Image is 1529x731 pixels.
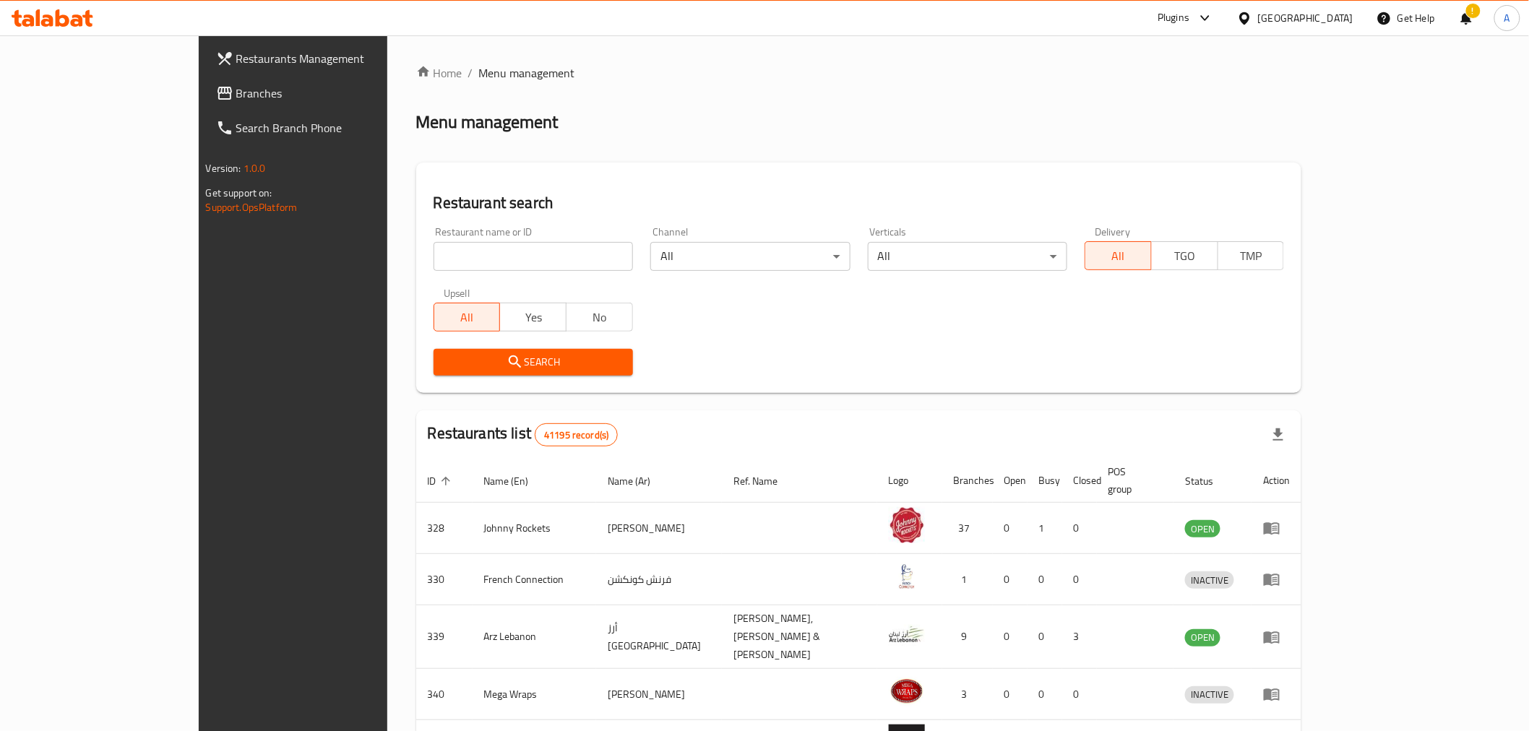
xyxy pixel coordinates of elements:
[1062,605,1097,669] td: 3
[535,423,618,446] div: Total records count
[1252,459,1301,503] th: Action
[1062,459,1097,503] th: Closed
[1185,572,1234,589] span: INACTIVE
[236,119,442,137] span: Search Branch Phone
[1185,629,1220,646] div: OPEN
[1028,605,1062,669] td: 0
[236,85,442,102] span: Branches
[608,472,669,490] span: Name (Ar)
[206,198,298,217] a: Support.OpsPlatform
[416,64,1302,82] nav: breadcrumb
[1085,241,1152,270] button: All
[445,353,621,371] span: Search
[993,503,1028,554] td: 0
[1028,669,1062,720] td: 0
[1185,472,1232,490] span: Status
[1185,629,1220,646] span: OPEN
[993,554,1028,605] td: 0
[1062,503,1097,554] td: 0
[1263,685,1290,703] div: Menu
[1185,686,1234,704] div: INACTIVE
[1062,554,1097,605] td: 0
[204,111,454,145] a: Search Branch Phone
[499,303,567,332] button: Yes
[889,673,925,709] img: Mega Wraps
[1151,241,1218,270] button: TGO
[1185,521,1220,537] span: OPEN
[428,423,619,446] h2: Restaurants list
[473,554,597,605] td: French Connection
[1028,503,1062,554] td: 1
[236,50,442,67] span: Restaurants Management
[1263,628,1290,646] div: Menu
[993,605,1028,669] td: 0
[1261,418,1296,452] div: Export file
[506,307,561,328] span: Yes
[572,307,627,328] span: No
[1091,246,1146,267] span: All
[993,459,1028,503] th: Open
[1258,10,1353,26] div: [GEOGRAPHIC_DATA]
[1062,669,1097,720] td: 0
[1028,459,1062,503] th: Busy
[1158,246,1213,267] span: TGO
[535,428,617,442] span: 41195 record(s)
[889,616,925,652] img: Arz Lebanon
[596,605,722,669] td: أرز [GEOGRAPHIC_DATA]
[1224,246,1279,267] span: TMP
[722,605,877,669] td: [PERSON_NAME],[PERSON_NAME] & [PERSON_NAME]
[868,242,1067,271] div: All
[434,349,633,376] button: Search
[440,307,495,328] span: All
[473,669,597,720] td: Mega Wraps
[889,507,925,543] img: Johnny Rockets
[1158,9,1189,27] div: Plugins
[1185,520,1220,537] div: OPEN
[428,472,455,490] span: ID
[566,303,633,332] button: No
[733,472,796,490] span: Ref. Name
[889,558,925,594] img: French Connection
[434,303,501,332] button: All
[942,554,993,605] td: 1
[942,605,993,669] td: 9
[942,503,993,554] td: 37
[1504,10,1510,26] span: A
[204,41,454,76] a: Restaurants Management
[204,76,454,111] a: Branches
[1095,227,1131,237] label: Delivery
[942,669,993,720] td: 3
[206,159,241,178] span: Version:
[1263,519,1290,537] div: Menu
[206,183,272,202] span: Get support on:
[434,242,633,271] input: Search for restaurant name or ID..
[444,288,470,298] label: Upsell
[479,64,575,82] span: Menu management
[1218,241,1285,270] button: TMP
[1028,554,1062,605] td: 0
[434,192,1285,214] h2: Restaurant search
[1263,571,1290,588] div: Menu
[473,503,597,554] td: Johnny Rockets
[596,554,722,605] td: فرنش كونكشن
[650,242,850,271] div: All
[473,605,597,669] td: Arz Lebanon
[596,669,722,720] td: [PERSON_NAME]
[942,459,993,503] th: Branches
[468,64,473,82] li: /
[416,111,559,134] h2: Menu management
[244,159,266,178] span: 1.0.0
[993,669,1028,720] td: 0
[484,472,548,490] span: Name (En)
[1185,686,1234,703] span: INACTIVE
[1108,463,1157,498] span: POS group
[877,459,942,503] th: Logo
[596,503,722,554] td: [PERSON_NAME]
